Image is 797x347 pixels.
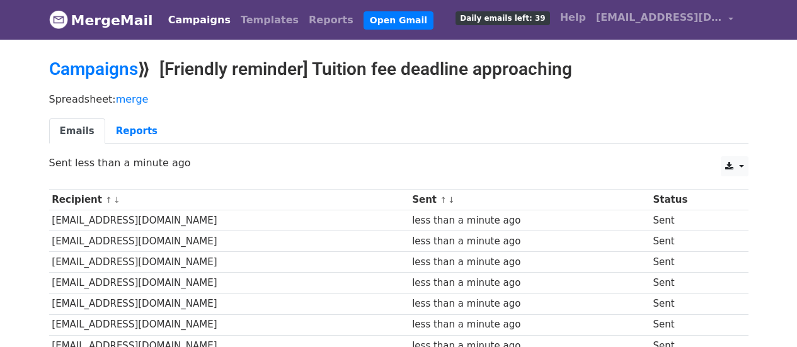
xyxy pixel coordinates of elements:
a: MergeMail [49,7,153,33]
a: Emails [49,118,105,144]
td: [EMAIL_ADDRESS][DOMAIN_NAME] [49,273,410,293]
th: Recipient [49,190,410,210]
a: Reports [304,8,358,33]
div: less than a minute ago [412,255,647,270]
a: merge [116,93,149,105]
td: [EMAIL_ADDRESS][DOMAIN_NAME] [49,252,410,273]
a: Help [555,5,591,30]
td: [EMAIL_ADDRESS][DOMAIN_NAME] [49,293,410,314]
td: Sent [650,231,736,252]
a: Campaigns [49,59,138,79]
a: ↓ [113,195,120,205]
td: [EMAIL_ADDRESS][DOMAIN_NAME] [49,314,410,335]
p: Sent less than a minute ago [49,156,748,169]
span: Daily emails left: 39 [456,11,549,25]
th: Status [650,190,736,210]
td: [EMAIL_ADDRESS][DOMAIN_NAME] [49,210,410,231]
td: Sent [650,293,736,314]
a: Reports [105,118,168,144]
a: Daily emails left: 39 [450,5,554,30]
a: ↑ [105,195,112,205]
a: ↑ [440,195,447,205]
td: Sent [650,210,736,231]
a: [EMAIL_ADDRESS][DOMAIN_NAME] [591,5,738,35]
a: Open Gmail [364,11,433,30]
div: less than a minute ago [412,234,647,249]
div: less than a minute ago [412,317,647,332]
th: Sent [409,190,650,210]
td: Sent [650,273,736,293]
td: Sent [650,314,736,335]
span: [EMAIL_ADDRESS][DOMAIN_NAME] [596,10,722,25]
a: ↓ [448,195,455,205]
div: less than a minute ago [412,276,647,290]
p: Spreadsheet: [49,93,748,106]
td: Sent [650,252,736,273]
a: Templates [236,8,304,33]
div: less than a minute ago [412,213,647,228]
a: Campaigns [163,8,236,33]
div: less than a minute ago [412,297,647,311]
td: [EMAIL_ADDRESS][DOMAIN_NAME] [49,231,410,252]
img: MergeMail logo [49,10,68,29]
h2: ⟫ [Friendly reminder] Tuition fee deadline approaching [49,59,748,80]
